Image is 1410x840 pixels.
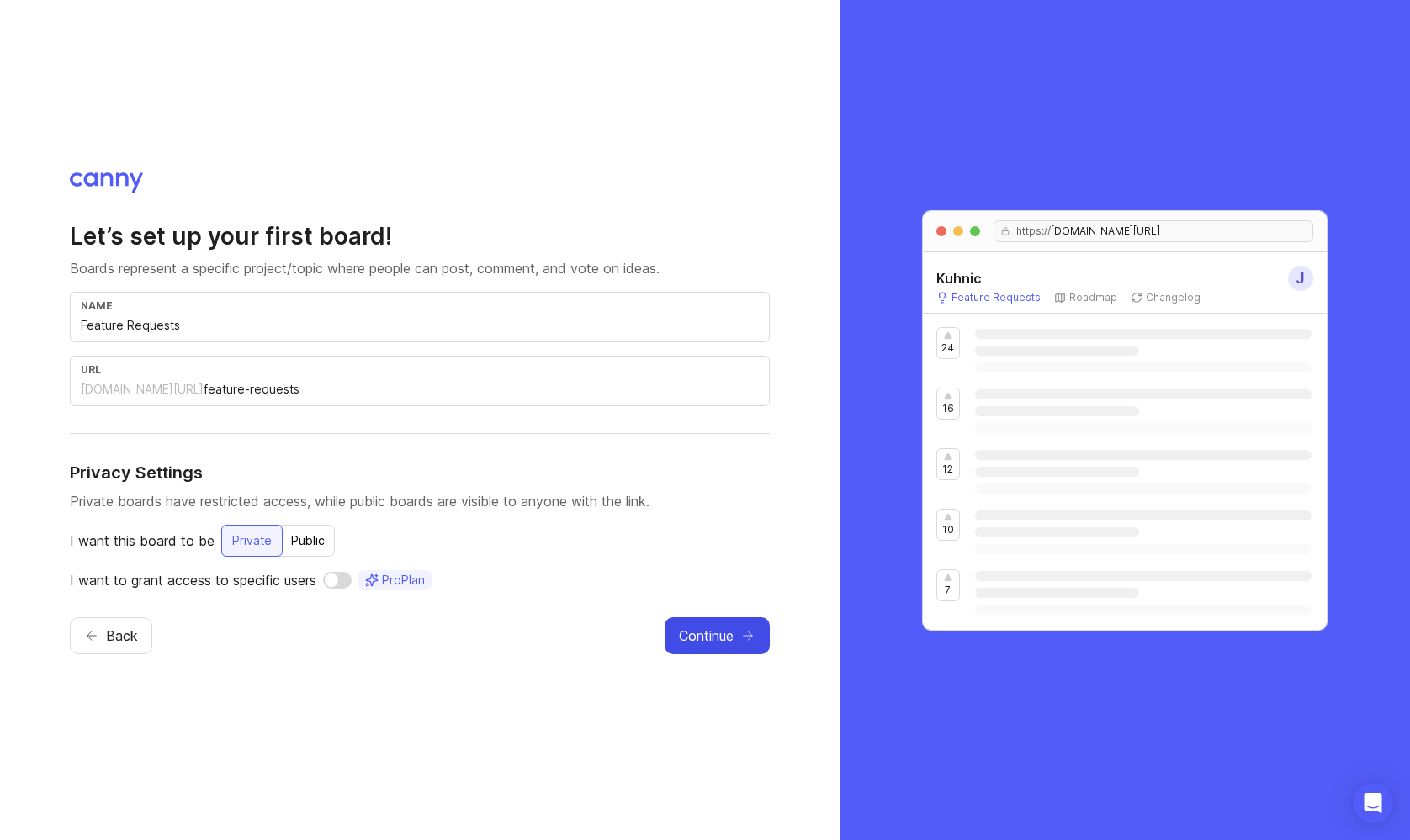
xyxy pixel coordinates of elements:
[70,221,770,251] h2: Let’s set up your first board!
[70,570,316,590] p: I want to grant access to specific users
[382,572,425,589] span: Pro Plan
[70,491,770,511] p: Private boards have restricted access, while public boards are visible to anyone with the link.
[281,525,335,557] button: Public
[936,268,982,288] h5: Kuhnic
[942,402,954,415] p: 16
[70,461,770,484] h4: Privacy Settings
[1010,225,1051,238] span: https://
[1051,225,1160,238] span: [DOMAIN_NAME][URL]
[70,172,143,193] img: Canny logo
[942,462,953,476] p: 12
[942,523,954,536] p: 10
[70,258,770,278] p: Boards represent a specific project/topic where people can post, comment, and vote on ideas.
[70,531,215,551] p: I want this board to be
[1069,291,1117,304] p: Roadmap
[81,381,204,398] div: [DOMAIN_NAME][URL]
[81,363,759,376] div: url
[221,525,283,557] button: Private
[945,584,951,597] p: 7
[1288,266,1313,291] div: J
[81,299,759,312] div: name
[951,291,1041,304] p: Feature Requests
[941,341,954,355] p: 24
[106,626,138,646] span: Back
[1146,291,1201,304] p: Changelog
[81,316,759,335] input: e.g. Feature Requests
[679,626,734,646] span: Continue
[281,526,335,556] div: Public
[1353,783,1393,823] div: Open Intercom Messenger
[665,617,770,654] button: Continue
[70,617,152,654] button: Back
